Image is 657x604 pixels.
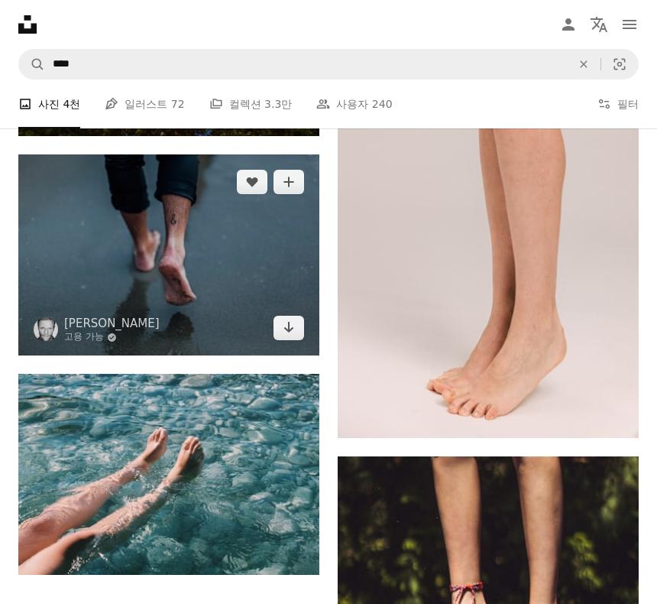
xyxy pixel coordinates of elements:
[64,316,160,331] a: [PERSON_NAME]
[237,170,267,194] button: 좋아요
[18,374,319,575] img: 물 위의 사람 발
[171,96,185,112] span: 72
[567,50,600,79] button: 삭제
[18,154,319,356] img: 젖은 모래 위를 걷는 문신을 한 사람
[19,50,45,79] button: Unsplash 검색
[614,9,645,40] button: 메뉴
[18,15,37,34] a: 홈 — Unsplash
[264,96,292,112] span: 3.3만
[273,316,304,340] a: 다운로드
[316,80,392,128] a: 사용자 240
[273,170,304,194] button: 컬렉션에 추가
[601,50,638,79] button: 시각적 검색
[105,80,184,128] a: 일러스트 72
[34,317,58,342] img: Lucas Sankey의 프로필로 이동
[553,9,584,40] a: 로그인 / 가입
[372,96,393,112] span: 240
[18,467,319,481] a: 물 위의 사람 발
[18,248,319,261] a: 젖은 모래 위를 걷는 문신을 한 사람
[597,80,639,128] button: 필터
[584,9,614,40] button: 언어
[338,205,639,219] a: 여자의 맨발과 다리가 보여집니다.
[64,331,160,343] a: 고용 가능
[209,80,293,128] a: 컬렉션 3.3만
[18,49,639,80] form: 사이트 전체에서 이미지 찾기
